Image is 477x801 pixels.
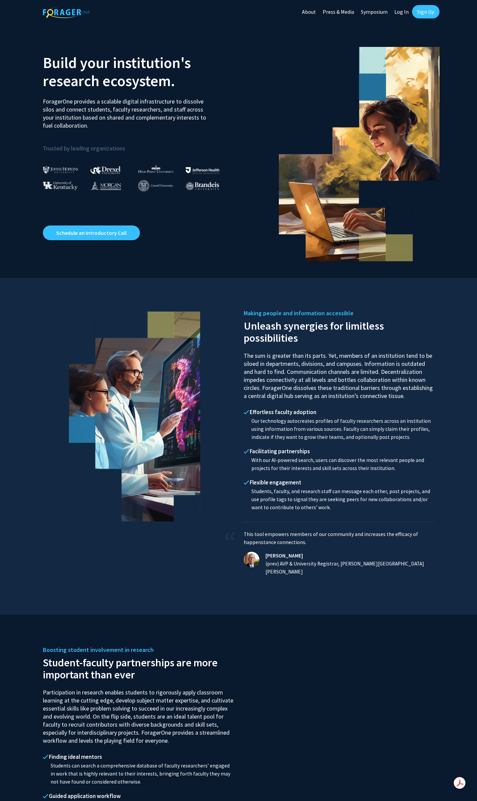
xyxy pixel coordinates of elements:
[244,318,434,344] h2: Unleash synergies for limitless possibilities
[90,166,121,174] img: Drexel University
[244,530,434,546] p: This tool empowers members of our community and increases the efficacy of happenstance connections.
[244,409,434,415] h4: Effortless faculty adoption
[260,552,434,560] h4: [PERSON_NAME]
[244,448,434,455] h4: Facilitating partnerships
[244,479,434,486] h4: Flexible engagement
[43,753,234,760] h4: Finding ideal mentors
[244,487,434,512] p: Students, faculty, and research staff can message each other, post projects, and use profile tags...
[244,346,434,400] p: The sum is greater than its parts. Yet, members of an institution tend to be siloed in department...
[43,6,90,18] img: ForagerOne Logo
[43,92,211,130] p: ForagerOne provides a scalable digital infrastructure to dissolve silos and connect students, fac...
[43,135,234,153] p: Trusted by leading organizations
[5,771,28,796] iframe: Chat
[244,552,259,568] img: Thomas Black
[43,166,78,174] img: Johns Hopkins University
[43,645,234,655] h5: Boosting student involvement in research
[43,762,234,786] p: Students can search a comprehensive database of faculty researchers’ engaged in work that is high...
[90,181,121,190] img: Morgan State University
[43,181,78,190] img: University of Kentucky
[186,167,219,174] img: Thomas Jefferson University
[43,682,234,745] p: Participation in research enables students to rigorously apply classroom learning at the cutting ...
[43,793,234,799] h4: Guided application workflow
[412,5,440,18] a: Sign Up
[260,560,434,576] p: (prev) AVP & University Registrar, [PERSON_NAME][GEOGRAPHIC_DATA][PERSON_NAME]
[138,165,174,173] img: High Point University
[186,182,219,190] img: Brandeis University
[138,180,173,191] img: Cornell University
[244,417,434,441] p: Our technology autocreates profiles of faculty researchers across an institution using informatio...
[244,456,434,472] p: With our AI-powered search, users can discover the most relevant people and projects for their in...
[244,308,434,318] h5: Making people and information accessible
[43,655,234,681] h2: Student-faculty partnerships are more important than ever
[43,225,140,240] a: Opens in a new tab
[43,54,234,90] h2: Build your institution's research ecosystem.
